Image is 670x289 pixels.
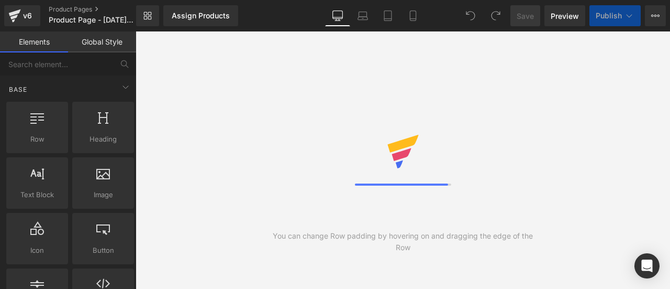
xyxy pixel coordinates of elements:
[9,245,65,256] span: Icon
[350,5,375,26] a: Laptop
[75,245,131,256] span: Button
[68,31,136,52] a: Global Style
[49,16,133,24] span: Product Page - [DATE] 14:07:16
[75,189,131,200] span: Image
[8,84,28,94] span: Base
[551,10,579,22] span: Preview
[460,5,481,26] button: Undo
[517,10,534,22] span: Save
[4,5,40,26] a: v6
[400,5,426,26] a: Mobile
[75,134,131,145] span: Heading
[269,230,537,253] div: You can change Row padding by hovering on and dragging the edge of the Row
[9,134,65,145] span: Row
[485,5,506,26] button: Redo
[645,5,666,26] button: More
[21,9,34,23] div: v6
[9,189,65,200] span: Text Block
[49,5,153,14] a: Product Pages
[596,12,622,20] span: Publish
[589,5,641,26] button: Publish
[634,253,660,279] div: Open Intercom Messenger
[544,5,585,26] a: Preview
[136,5,159,26] a: New Library
[325,5,350,26] a: Desktop
[375,5,400,26] a: Tablet
[172,12,230,20] div: Assign Products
